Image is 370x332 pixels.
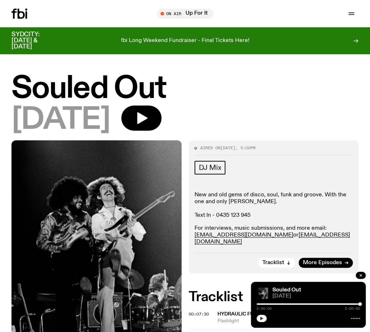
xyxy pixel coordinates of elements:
[257,307,272,310] span: 2:00:00
[272,287,301,293] a: Souled Out
[11,32,57,50] h3: SYDCITY: [DATE] & [DATE]
[157,9,214,19] button: On AirUp For It
[345,307,360,310] span: 2:00:00
[189,312,209,316] button: 00:07:30
[217,312,310,317] span: Hydraulic Funk & [PERSON_NAME]
[195,161,226,174] a: DJ Mix
[121,38,249,44] p: fbi Long Weekend Fundraiser - Final Tickets Here!
[235,145,256,151] span: , 5:00pm
[262,260,284,266] span: Tracklist
[195,192,353,219] p: New and old gems of disco, soul, funk and groove. With the one and only [PERSON_NAME]. Text In - ...
[11,74,359,103] h1: Souled Out
[11,106,110,135] span: [DATE]
[220,145,235,151] span: [DATE]
[303,260,342,266] span: More Episodes
[195,232,350,245] a: [EMAIL_ADDRESS][DOMAIN_NAME]
[189,291,359,304] h2: Tracklist
[272,294,360,299] span: [DATE]
[200,145,220,151] span: Aired on
[195,232,293,238] a: [EMAIL_ADDRESS][DOMAIN_NAME]
[299,258,353,268] a: More Episodes
[217,318,359,324] span: Flashlight
[258,258,295,268] button: Tracklist
[195,225,353,246] p: For interviews, music submissions, and more email: or
[199,164,221,172] span: DJ Mix
[189,311,209,317] span: 00:07:30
